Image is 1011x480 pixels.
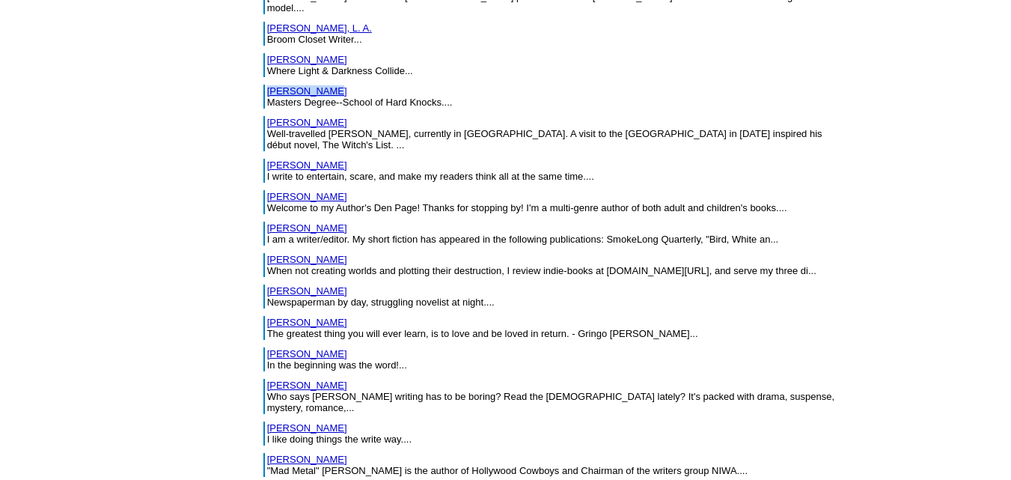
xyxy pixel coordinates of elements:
font: I am a writer/editor. My short fiction has appeared in the following publications: SmokeLong Quar... [267,234,779,245]
a: [PERSON_NAME] [267,254,347,265]
font: Newspaperman by day, struggling novelist at night.... [267,297,495,308]
a: [PERSON_NAME] [267,222,347,234]
a: [PERSON_NAME] [267,54,347,65]
a: [PERSON_NAME] [267,317,347,328]
a: [PERSON_NAME] [267,348,347,359]
a: [PERSON_NAME] [267,160,347,171]
a: [PERSON_NAME] [267,454,347,465]
font: "Mad Metal" [PERSON_NAME] is the author of Hollywood Cowboys and Chairman of the writers group NI... [267,465,748,476]
a: [PERSON_NAME] [267,117,347,128]
font: Where Light & Darkness Collide... [267,65,413,76]
font: When not creating worlds and plotting their destruction, I review indie-books at [DOMAIN_NAME][UR... [267,265,816,276]
a: [PERSON_NAME] [267,422,347,434]
a: [PERSON_NAME] [267,85,347,97]
a: [PERSON_NAME] [267,380,347,391]
a: [PERSON_NAME] [267,191,347,202]
font: In the beginning was the word!... [267,359,407,371]
font: Well-travelled [PERSON_NAME], currently in [GEOGRAPHIC_DATA]. A visit to the [GEOGRAPHIC_DATA] in... [267,128,822,151]
font: Broom Closet Writer... [267,34,362,45]
font: Masters Degree--School of Hard Knocks.... [267,97,453,108]
font: I write to entertain, scare, and make my readers think all at the same time.... [267,171,594,182]
a: [PERSON_NAME], L. A. [267,22,372,34]
a: [PERSON_NAME] [267,285,347,297]
font: Who says [PERSON_NAME] writing has to be boring? Read the [DEMOGRAPHIC_DATA] lately? It's packed ... [267,391,834,413]
font: I like doing things the write way.... [267,434,412,445]
font: Welcome to my Author's Den Page! Thanks for stopping by! I'm a multi-genre author of both adult a... [267,202,787,213]
font: The greatest thing you will ever learn, is to love and be loved in return. - Gringo [PERSON_NAME]... [267,328,698,339]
